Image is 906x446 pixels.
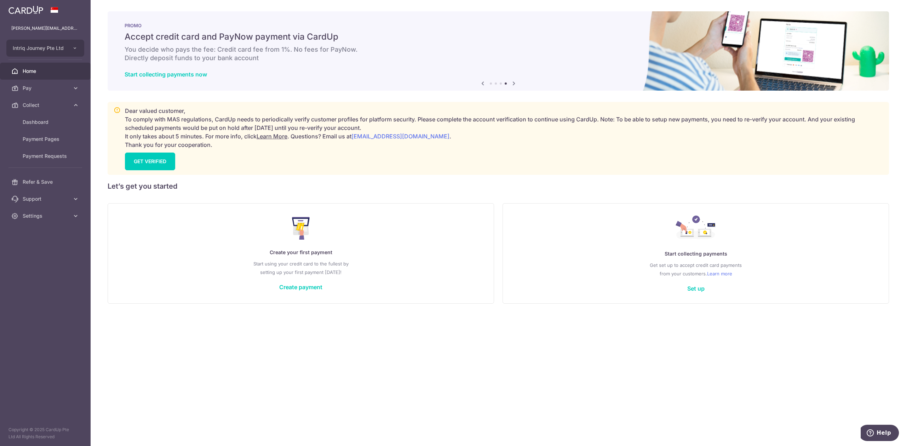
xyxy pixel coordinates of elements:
span: Intriq Journey Pte Ltd [13,45,65,52]
a: Learn more [707,269,732,278]
span: Payment Requests [23,153,69,160]
h6: You decide who pays the fee: Credit card fee from 1%. No fees for PayNow. Directly deposit funds ... [125,45,872,62]
p: Dear valued customer, To comply with MAS regulations, CardUp needs to periodically verify custome... [125,107,883,149]
span: Settings [23,212,69,219]
p: Create your first payment [122,248,480,257]
button: Intriq Journey Pte Ltd [6,40,84,57]
p: Start collecting payments [517,250,875,258]
img: paynow Banner [108,11,889,91]
iframe: Opens a widget where you can find more information [861,425,899,442]
a: Start collecting payments now [125,71,207,78]
span: Pay [23,85,69,92]
a: Create payment [279,284,322,291]
h5: Accept credit card and PayNow payment via CardUp [125,31,872,42]
a: [EMAIL_ADDRESS][DOMAIN_NAME] [351,133,449,140]
span: Dashboard [23,119,69,126]
span: Refer & Save [23,178,69,185]
a: Set up [687,285,705,292]
p: Get set up to accept credit card payments from your customers. [517,261,875,278]
span: Collect [23,102,69,109]
p: [PERSON_NAME][EMAIL_ADDRESS][DOMAIN_NAME] [11,25,79,32]
span: Payment Pages [23,136,69,143]
a: GET VERIFIED [125,153,175,170]
h5: Let’s get you started [108,181,889,192]
p: PROMO [125,23,872,28]
img: Collect Payment [676,216,716,241]
span: Support [23,195,69,202]
p: Start using your credit card to the fullest by setting up your first payment [DATE]! [122,259,480,276]
a: Learn More [257,133,287,140]
img: CardUp [8,6,43,14]
span: Home [23,68,69,75]
img: Make Payment [292,217,310,240]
